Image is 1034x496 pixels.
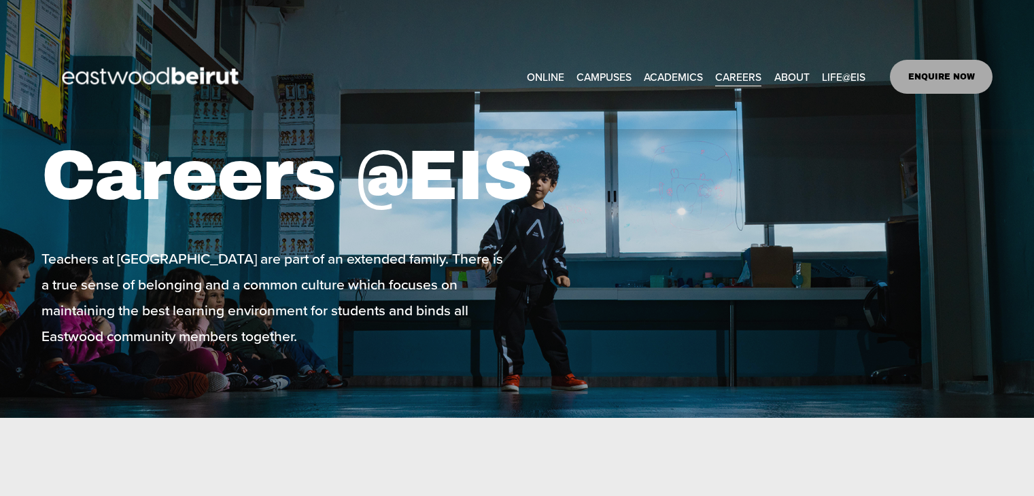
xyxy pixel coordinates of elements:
a: ENQUIRE NOW [890,60,993,94]
span: ABOUT [774,67,810,86]
span: CAMPUSES [576,67,632,86]
a: folder dropdown [774,66,810,87]
img: EastwoodIS Global Site [41,42,263,111]
span: ACADEMICS [644,67,703,86]
a: ONLINE [527,66,564,87]
a: folder dropdown [822,66,865,87]
p: Teachers at [GEOGRAPHIC_DATA] are part of an extended family. There is a true sense of belonging ... [41,245,513,349]
a: folder dropdown [644,66,703,87]
a: folder dropdown [576,66,632,87]
a: CAREERS [715,66,761,87]
span: LIFE@EIS [822,67,865,86]
h1: Careers @EIS [41,134,593,218]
